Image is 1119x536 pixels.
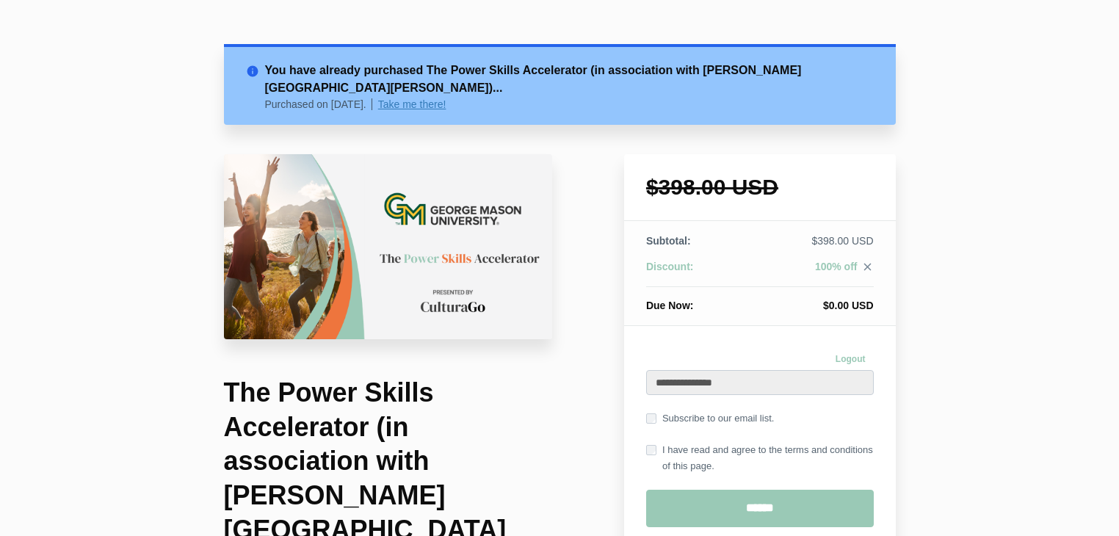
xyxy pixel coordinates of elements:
[224,154,553,339] img: a3e68b-4460-fe2-a77a-207fc7264441_University_Check_Out_Page_17_.png
[745,233,873,259] td: $398.00 USD
[861,261,874,273] i: close
[646,235,691,247] span: Subtotal:
[646,413,656,424] input: Subscribe to our email list.
[646,259,745,287] th: Discount:
[646,445,656,455] input: I have read and agree to the terms and conditions of this page.
[646,442,874,474] label: I have read and agree to the terms and conditions of this page.
[265,62,874,97] h2: You have already purchased The Power Skills Accelerator (in association with [PERSON_NAME][GEOGRA...
[246,62,265,75] i: info
[265,98,373,110] p: Purchased on [DATE].
[646,287,745,314] th: Due Now:
[815,261,858,272] span: 100% off
[378,98,446,110] a: Take me there!
[646,176,874,198] h1: $398.00 USD
[828,348,874,370] a: Logout
[823,300,873,311] span: $0.00 USD
[858,261,874,277] a: close
[646,410,774,427] label: Subscribe to our email list.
